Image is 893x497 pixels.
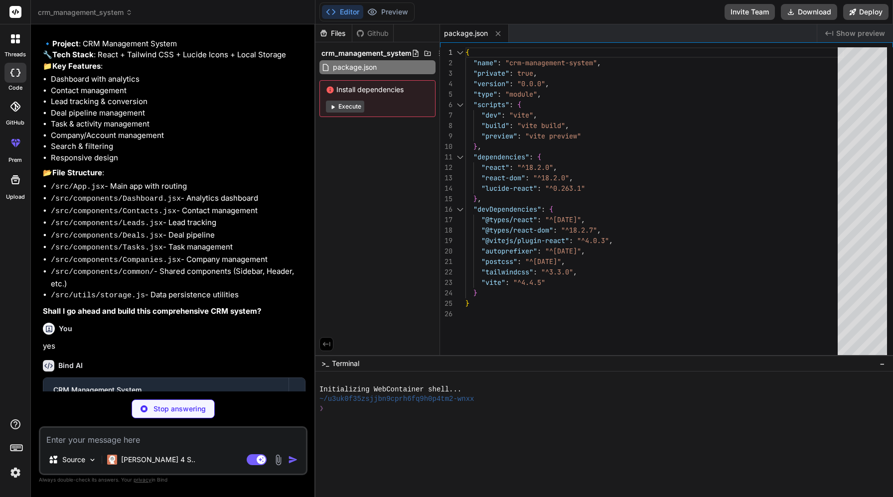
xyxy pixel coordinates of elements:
div: 17 [440,215,452,225]
span: "dependencies" [473,152,529,161]
span: , [597,58,601,67]
span: , [545,79,549,88]
li: Contact management [51,85,305,97]
code: /src/components/Companies.jsx [51,256,181,264]
img: icon [288,455,298,465]
img: Pick Models [88,456,97,464]
div: 11 [440,152,452,162]
div: 13 [440,173,452,183]
li: Responsive design [51,152,305,164]
span: } [473,288,477,297]
div: 16 [440,204,452,215]
div: CRM Management System [53,385,279,395]
span: Terminal [332,359,359,369]
h6: You [59,324,72,334]
span: "devDependencies" [473,205,541,214]
span: "version" [473,79,509,88]
span: Install dependencies [326,85,429,95]
span: crm_management_system [321,48,412,58]
span: "dev" [481,111,501,120]
li: - Shared components (Sidebar, Header, etc.) [51,266,305,289]
div: 4 [440,79,452,89]
code: /src/components/Deals.jsx [51,232,163,240]
div: Click to collapse the range. [453,100,466,110]
span: privacy [134,477,151,483]
span: "^[DATE]" [545,215,581,224]
span: package.json [444,28,488,38]
p: [PERSON_NAME] 4 S.. [121,455,195,465]
div: 22 [440,267,452,277]
p: yes [43,341,305,352]
span: ❯ [319,404,323,413]
span: "private" [473,69,509,78]
span: "^18.2.0" [517,163,553,172]
span: : [517,257,521,266]
span: , [569,173,573,182]
span: } [465,299,469,308]
strong: Shall I go ahead and build this comprehensive CRM system? [43,306,261,316]
span: : [509,163,513,172]
span: "crm-management-system" [505,58,597,67]
span: "vite" [509,111,533,120]
div: 10 [440,141,452,152]
strong: Key Features [52,61,101,71]
span: : [525,173,529,182]
p: Stop answering [153,404,206,414]
div: 24 [440,288,452,298]
span: : [553,226,557,235]
span: "type" [473,90,497,99]
span: : [533,267,537,276]
h6: Bind AI [58,361,83,371]
code: /src/components/common/ [51,268,154,276]
li: - Main app with routing [51,181,305,193]
div: Files [315,28,352,38]
div: 1 [440,47,452,58]
div: 26 [440,309,452,319]
span: , [477,194,481,203]
li: Company/Account management [51,130,305,141]
button: Download [781,4,837,20]
strong: Project [52,39,79,48]
li: - Deal pipeline [51,230,305,242]
div: 21 [440,256,452,267]
span: "@types/react" [481,215,537,224]
div: Click to collapse the range. [453,204,466,215]
div: 8 [440,121,452,131]
li: - Task management [51,242,305,254]
span: : [529,152,533,161]
span: true [517,69,533,78]
span: } [473,142,477,151]
li: Task & activity management [51,119,305,130]
span: , [477,142,481,151]
span: "name" [473,58,497,67]
span: crm_management_system [38,7,133,17]
img: Claude 4 Sonnet [107,455,117,465]
span: , [537,90,541,99]
button: CRM Management SystemClick to open Workbench [43,378,289,411]
li: Search & filtering [51,141,305,152]
li: - Lead tracking [51,217,305,230]
button: − [878,356,887,372]
span: : [509,79,513,88]
code: /src/components/Leads.jsx [51,219,163,228]
span: "^[DATE]" [545,247,581,255]
span: : [537,215,541,224]
li: Dashboard with analytics [51,74,305,85]
button: Execute [326,101,364,113]
span: , [573,267,577,276]
span: : [509,69,513,78]
span: "scripts" [473,100,509,109]
span: "lucide-react" [481,184,537,193]
button: Deploy [843,4,889,20]
label: prem [8,156,22,164]
span: : [541,205,545,214]
div: Github [352,28,393,38]
div: 23 [440,277,452,288]
span: { [465,48,469,57]
span: "tailwindcss" [481,267,533,276]
span: { [549,205,553,214]
span: ~/u3uk0f35zsjjbn9cprh6fq9h0p4tm2-wnxx [319,394,474,404]
span: "build" [481,121,509,130]
li: - Data persistence utilities [51,289,305,302]
button: Invite Team [725,4,775,20]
